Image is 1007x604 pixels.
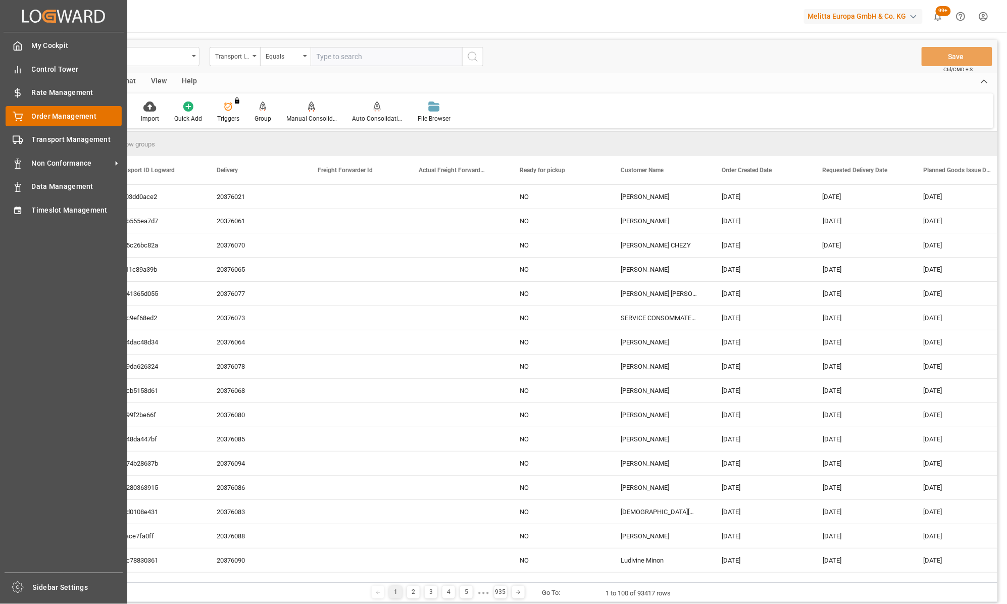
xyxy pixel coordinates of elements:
[811,403,912,427] div: [DATE]
[710,500,811,524] div: [DATE]
[104,209,205,233] div: 32db555ea7d7
[710,379,811,402] div: [DATE]
[710,451,811,475] div: [DATE]
[811,209,912,233] div: [DATE]
[205,185,306,209] div: 20376021
[508,330,609,354] div: NO
[811,573,912,596] div: [DATE]
[542,588,561,598] div: Go To:
[811,500,912,524] div: [DATE]
[205,573,306,596] div: 20376096
[104,524,205,548] div: f12ace7fa0ff
[116,167,175,174] span: Transport ID Logward
[210,47,260,66] button: open menu
[104,403,205,427] div: 22b99f2be66f
[508,573,609,596] div: NO
[205,330,306,354] div: 20376064
[407,586,420,598] div: 2
[32,134,122,145] span: Transport Management
[811,355,912,378] div: [DATE]
[710,209,811,233] div: [DATE]
[104,185,205,209] div: 4cf03dd0ace2
[811,524,912,548] div: [DATE]
[508,476,609,499] div: NO
[936,6,951,16] span: 99+
[609,233,710,257] div: [PERSON_NAME] CHEZY
[205,524,306,548] div: 20376088
[609,306,710,330] div: SERVICE CONSOMMATEURS
[811,306,912,330] div: [DATE]
[710,427,811,451] div: [DATE]
[804,7,927,26] button: Melitta Europa GmbH & Co. KG
[710,476,811,499] div: [DATE]
[104,330,205,354] div: 69d4dac48d34
[710,282,811,306] div: [DATE]
[710,403,811,427] div: [DATE]
[205,500,306,524] div: 20376083
[508,306,609,330] div: NO
[710,355,811,378] div: [DATE]
[722,167,772,174] span: Order Created Date
[508,379,609,402] div: NO
[922,47,992,66] button: Save
[318,167,373,174] span: Freight Forwarder Id
[205,379,306,402] div: 20376068
[104,500,205,524] div: 921d0108e431
[609,185,710,209] div: [PERSON_NAME]
[104,379,205,402] div: 7bacb5158d61
[32,87,122,98] span: Rate Management
[6,130,122,149] a: Transport Management
[710,233,811,257] div: [DATE]
[710,185,811,209] div: [DATE]
[508,524,609,548] div: NO
[104,451,205,475] div: a5874b28637b
[710,524,811,548] div: [DATE]
[609,282,710,306] div: [PERSON_NAME] [PERSON_NAME]
[609,330,710,354] div: [PERSON_NAME]
[811,548,912,572] div: [DATE]
[811,427,912,451] div: [DATE]
[609,427,710,451] div: [PERSON_NAME]
[205,233,306,257] div: 20376070
[104,427,205,451] div: 4bd48da447bf
[508,185,609,209] div: NO
[32,181,122,192] span: Data Management
[949,5,972,28] button: Help Center
[6,106,122,126] a: Order Management
[6,200,122,220] a: Timeslot Management
[811,233,912,257] div: [DATE]
[823,167,888,174] span: Requested Delivery Date
[104,306,205,330] div: 0c2c9ef68ed2
[609,451,710,475] div: [PERSON_NAME]
[811,330,912,354] div: [DATE]
[478,589,489,596] div: ● ● ●
[141,114,159,123] div: Import
[520,167,565,174] span: Ready for pickup
[710,330,811,354] div: [DATE]
[508,282,609,306] div: NO
[710,573,811,596] div: [DATE]
[104,548,205,572] div: 244c78830361
[508,427,609,451] div: NO
[255,114,271,123] div: Group
[389,586,402,598] div: 1
[6,83,122,103] a: Rate Management
[418,114,450,123] div: File Browser
[508,209,609,233] div: NO
[104,355,205,378] div: ecd9da626324
[205,403,306,427] div: 20376080
[710,258,811,281] div: [DATE]
[710,548,811,572] div: [DATE]
[205,306,306,330] div: 20376073
[508,451,609,475] div: NO
[609,355,710,378] div: [PERSON_NAME]
[609,379,710,402] div: [PERSON_NAME]
[508,258,609,281] div: NO
[927,5,949,28] button: show 100 new notifications
[460,586,473,598] div: 5
[104,476,205,499] div: 933280363915
[609,573,710,596] div: SERVICE CONSOMMATEURS
[311,47,462,66] input: Type to search
[609,258,710,281] div: [PERSON_NAME]
[609,476,710,499] div: [PERSON_NAME]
